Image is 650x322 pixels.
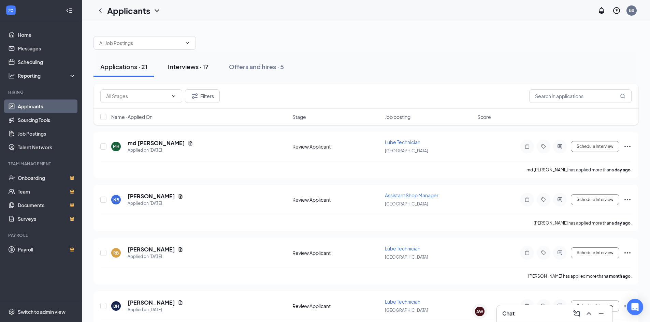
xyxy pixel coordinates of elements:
[8,232,75,238] div: Payroll
[502,310,515,317] h3: Chat
[571,308,582,319] button: ComposeMessage
[107,5,150,16] h1: Applicants
[476,309,483,315] div: AW
[571,141,619,152] button: Schedule Interview
[385,308,428,313] span: [GEOGRAPHIC_DATA]
[629,7,634,13] div: BS
[113,250,119,256] div: RB
[168,62,208,71] div: Interviews · 17
[18,171,76,185] a: OnboardingCrown
[556,144,564,149] svg: ActiveChat
[113,197,119,203] div: NB
[385,255,428,260] span: [GEOGRAPHIC_DATA]
[385,201,428,206] span: [GEOGRAPHIC_DATA]
[556,303,564,309] svg: ActiveChat
[18,113,76,127] a: Sourcing Tools
[523,250,531,256] svg: Note
[596,308,607,319] button: Minimize
[8,72,15,79] svg: Analysis
[627,299,643,315] div: Open Intercom Messenger
[111,113,153,120] span: Name · Applied On
[8,7,14,14] svg: WorkstreamLogo
[385,245,420,251] span: Lube Technician
[292,249,381,256] div: Review Applicant
[153,6,161,15] svg: ChevronDown
[292,303,381,309] div: Review Applicant
[128,253,183,260] div: Applied on [DATE]
[106,92,168,100] input: All Stages
[477,113,491,120] span: Score
[113,144,119,150] div: MH
[623,302,632,310] svg: Ellipses
[128,139,185,147] h5: md [PERSON_NAME]
[8,308,15,315] svg: Settings
[18,198,76,212] a: DocumentsCrown
[597,309,605,318] svg: Minimize
[606,274,631,279] b: a month ago
[611,167,631,172] b: a day ago
[597,6,606,15] svg: Notifications
[113,303,119,309] div: BH
[18,55,76,69] a: Scheduling
[18,185,76,198] a: TeamCrown
[18,99,76,113] a: Applicants
[571,194,619,205] button: Schedule Interview
[292,196,381,203] div: Review Applicant
[583,308,594,319] button: ChevronUp
[539,250,548,256] svg: Tag
[385,113,410,120] span: Job posting
[229,62,284,71] div: Offers and hires · 5
[18,243,76,256] a: PayrollCrown
[18,28,76,42] a: Home
[526,167,632,173] p: md [PERSON_NAME] has applied more than .
[188,140,193,146] svg: Document
[18,212,76,226] a: SurveysCrown
[385,298,420,305] span: Lube Technician
[585,309,593,318] svg: ChevronUp
[523,197,531,202] svg: Note
[128,299,175,306] h5: [PERSON_NAME]
[185,40,190,46] svg: ChevronDown
[556,250,564,256] svg: ActiveChat
[18,308,66,315] div: Switch to admin view
[128,193,175,200] h5: [PERSON_NAME]
[571,247,619,258] button: Schedule Interview
[385,192,438,198] span: Assistant Shop Manager
[623,142,632,151] svg: Ellipses
[612,6,621,15] svg: QuestionInfo
[534,220,632,226] p: [PERSON_NAME] has applied more than .
[623,196,632,204] svg: Ellipses
[529,89,632,103] input: Search in applications
[523,303,531,309] svg: Note
[96,6,104,15] svg: ChevronLeft
[292,113,306,120] span: Stage
[171,93,176,99] svg: ChevronDown
[571,301,619,311] button: Schedule Interview
[573,309,581,318] svg: ComposeMessage
[18,140,76,154] a: Talent Network
[611,220,631,226] b: a day ago
[523,144,531,149] svg: Note
[100,62,147,71] div: Applications · 21
[292,143,381,150] div: Review Applicant
[539,197,548,202] svg: Tag
[8,161,75,167] div: Team Management
[128,246,175,253] h5: [PERSON_NAME]
[385,148,428,153] span: [GEOGRAPHIC_DATA]
[18,42,76,55] a: Messages
[620,93,625,99] svg: MagnifyingGlass
[66,7,73,14] svg: Collapse
[539,303,548,309] svg: Tag
[185,89,220,103] button: Filter Filters
[18,72,76,79] div: Reporting
[178,247,183,252] svg: Document
[128,147,193,154] div: Applied on [DATE]
[191,92,199,100] svg: Filter
[128,200,183,207] div: Applied on [DATE]
[8,89,75,95] div: Hiring
[556,197,564,202] svg: ActiveChat
[539,144,548,149] svg: Tag
[528,273,632,279] p: [PERSON_NAME] has applied more than .
[623,249,632,257] svg: Ellipses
